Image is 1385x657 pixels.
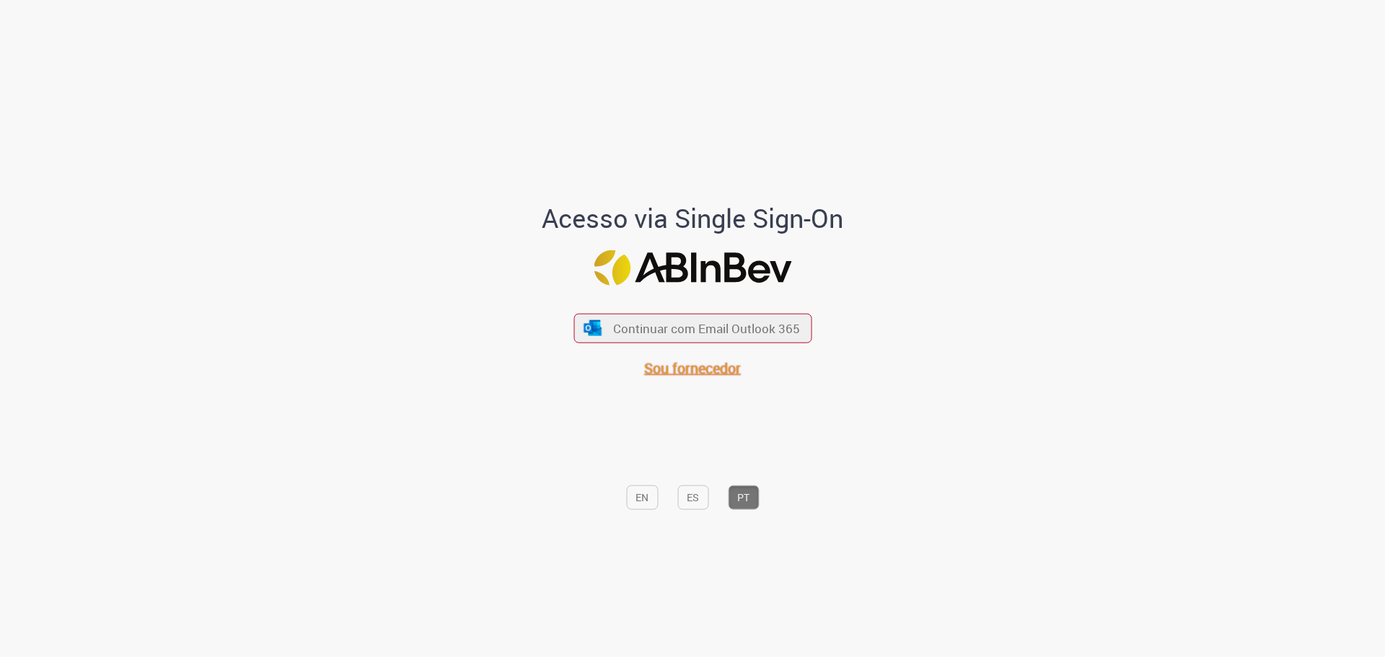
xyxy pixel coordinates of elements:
img: ícone Azure/Microsoft 360 [583,320,603,335]
span: Continuar com Email Outlook 365 [613,320,800,337]
h1: Acesso via Single Sign-On [493,204,893,233]
a: Sou fornecedor [644,358,741,378]
button: ícone Azure/Microsoft 360 Continuar com Email Outlook 365 [573,313,812,343]
button: ES [677,485,708,509]
img: Logo ABInBev [594,250,791,285]
button: EN [626,485,658,509]
button: PT [728,485,759,509]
